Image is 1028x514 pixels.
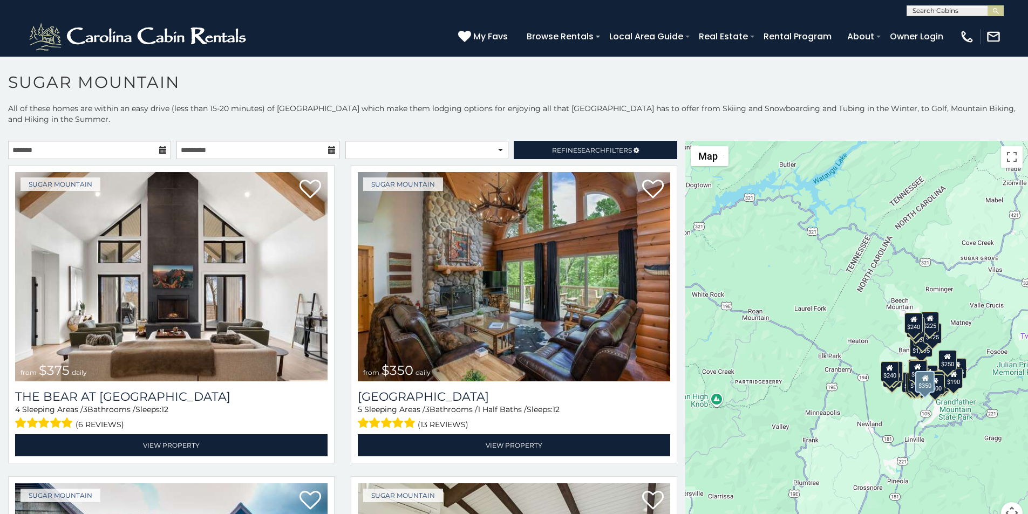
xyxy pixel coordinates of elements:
img: The Bear At Sugar Mountain [15,172,328,381]
span: (6 reviews) [76,417,124,431]
a: About [842,27,880,46]
span: Refine Filters [552,146,632,154]
a: Sugar Mountain [21,177,100,191]
span: daily [72,368,87,376]
h3: The Bear At Sugar Mountain [15,389,328,404]
div: $155 [948,358,966,379]
span: from [21,368,37,376]
div: $300 [909,360,927,381]
a: [GEOGRAPHIC_DATA] [358,389,670,404]
a: View Property [15,434,328,456]
h3: Grouse Moor Lodge [358,389,670,404]
a: View Property [358,434,670,456]
a: Browse Rentals [521,27,599,46]
span: Search [577,146,605,154]
a: Sugar Mountain [363,177,443,191]
a: The Bear At Sugar Mountain from $375 daily [15,172,328,381]
div: $190 [945,368,963,388]
a: Local Area Guide [604,27,689,46]
img: Grouse Moor Lodge [358,172,670,381]
div: $1,095 [910,337,932,357]
div: Sleeping Areas / Bathrooms / Sleeps: [358,404,670,431]
span: from [363,368,379,376]
span: daily [416,368,431,376]
div: $350 [916,371,935,393]
div: $250 [938,350,957,371]
a: RefineSearchFilters [514,141,677,159]
div: $225 [921,312,940,332]
a: The Bear At [GEOGRAPHIC_DATA] [15,389,328,404]
a: Add to favorites [299,490,321,512]
button: Change map style [691,146,729,166]
span: 12 [553,405,560,414]
div: $190 [908,359,927,380]
a: Add to favorites [642,179,664,201]
span: 4 [15,405,20,414]
span: 3 [425,405,430,414]
div: $240 [881,361,899,382]
span: $375 [39,362,70,378]
a: Sugar Mountain [363,489,443,502]
img: phone-regular-white.png [959,29,975,44]
div: $175 [908,372,926,392]
div: $240 [905,313,923,333]
a: Sugar Mountain [21,489,100,502]
span: $350 [382,362,413,378]
a: Grouse Moor Lodge from $350 daily [358,172,670,381]
div: Sleeping Areas / Bathrooms / Sleeps: [15,404,328,431]
span: 3 [83,405,87,414]
span: 12 [161,405,168,414]
span: Map [698,150,718,162]
a: Owner Login [884,27,949,46]
a: Add to favorites [642,490,664,512]
div: $200 [920,365,938,386]
a: Rental Program [758,27,837,46]
a: Real Estate [693,27,753,46]
div: $125 [923,323,942,344]
div: $500 [926,374,944,395]
img: White-1-2.png [27,20,251,53]
span: 5 [358,405,362,414]
a: Add to favorites [299,179,321,201]
div: $155 [906,373,924,393]
img: mail-regular-white.png [986,29,1001,44]
span: 1 Half Baths / [478,405,527,414]
button: Toggle fullscreen view [1001,146,1023,168]
div: $195 [931,371,950,392]
span: (13 reviews) [418,417,468,431]
a: My Favs [458,30,510,44]
span: My Favs [473,30,508,43]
